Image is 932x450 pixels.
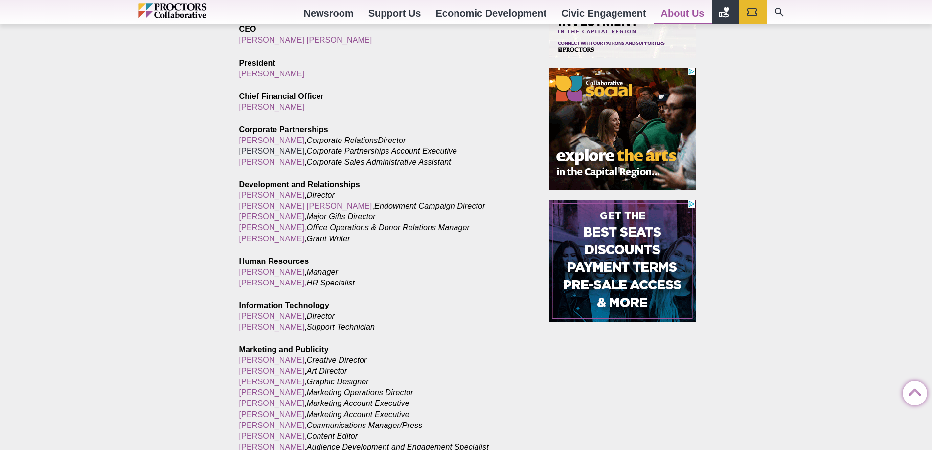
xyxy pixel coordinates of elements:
em: Corporate Sales Administrative Assistant [307,158,451,166]
em: Support Technician [307,323,375,331]
iframe: Advertisement [549,200,696,322]
b: Development and Relationships [239,180,360,189]
a: [PERSON_NAME] [PERSON_NAME] [239,36,372,44]
a: [PERSON_NAME] [239,312,305,320]
em: Content Editor [307,432,358,440]
em: Grant Writer [307,235,350,243]
a: [PERSON_NAME] [239,323,305,331]
b: Chief Financial Officer [239,92,324,100]
a: Back to Top [903,381,922,401]
em: Corporate Relations [307,136,378,144]
em: HR Specialist [307,279,355,287]
em: Manager [307,268,338,276]
a: [PERSON_NAME] [239,399,305,407]
p: , , [239,300,527,332]
a: [PERSON_NAME] [239,388,305,397]
b: CEO [239,25,256,33]
em: Graphic Designer [307,378,369,386]
iframe: Advertisement [549,68,696,190]
a: [PERSON_NAME] [239,191,305,199]
em: Endowment Campaign Director [374,202,485,210]
b: Corporate Partnerships [239,125,328,134]
p: , [239,256,527,288]
b: Human Resources [239,257,309,265]
a: [PERSON_NAME] [239,213,305,221]
em: Marketing Account Executive [307,399,409,407]
a: [PERSON_NAME] [239,136,305,144]
a: , [304,223,307,232]
em: Communications Manager/Press [307,421,423,429]
em: Office Operations & Donor Relations Manager [307,223,470,232]
em: Corporate Partnerships Account Executive [307,147,457,155]
em: Major Gifts Director [307,213,376,221]
a: [PERSON_NAME] [PERSON_NAME] [239,202,372,210]
p: , , , [239,124,527,167]
a: , [304,432,307,440]
i: Creative Director [307,356,367,364]
b: President [239,59,275,67]
a: [PERSON_NAME], [239,421,307,429]
a: [PERSON_NAME], [239,279,307,287]
i: Director [307,312,335,320]
a: [PERSON_NAME] [239,70,305,78]
a: [PERSON_NAME] [239,103,305,111]
i: Director [307,191,335,199]
a: [PERSON_NAME] [239,410,305,419]
img: Proctors logo [138,3,249,18]
a: [PERSON_NAME] [239,235,305,243]
b: Information Technology [239,301,330,309]
b: Marketing and Publicity [239,345,329,354]
p: , , , , [239,179,527,244]
a: [PERSON_NAME] [239,432,305,440]
em: Director [378,136,406,144]
a: [PERSON_NAME] [239,356,305,364]
a: [PERSON_NAME] [239,367,305,375]
a: [PERSON_NAME] [239,223,305,232]
a: [PERSON_NAME] [239,268,305,276]
em: Marketing Operations Director [307,388,413,397]
em: Art Director [307,367,347,375]
em: Marketing Account Executive [307,410,409,419]
a: [PERSON_NAME] [239,147,305,155]
a: [PERSON_NAME] [239,158,305,166]
a: [PERSON_NAME] [239,378,305,386]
